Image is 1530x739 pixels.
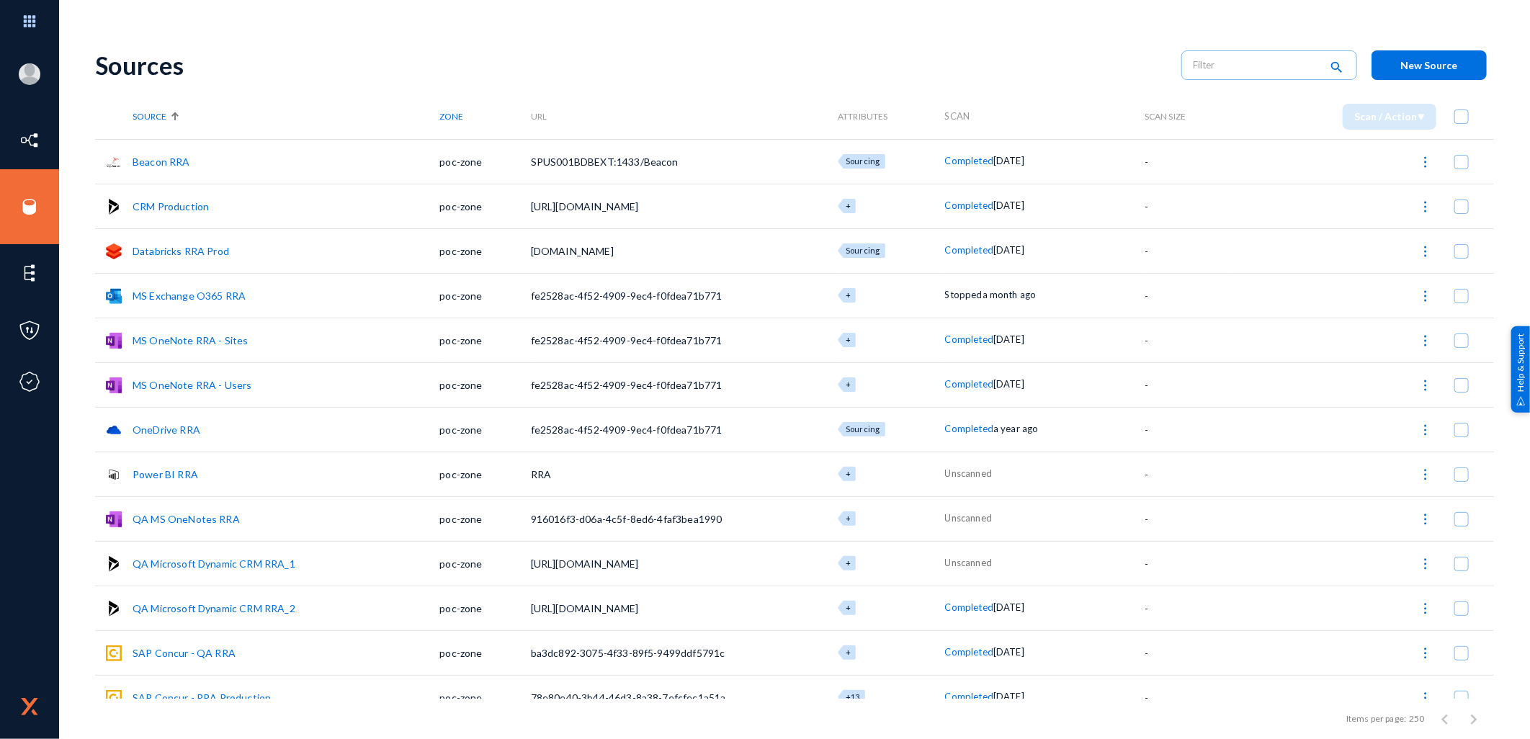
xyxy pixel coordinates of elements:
td: poc-zone [439,228,530,273]
td: poc-zone [439,586,530,630]
div: Items per page: [1346,712,1406,725]
span: + [846,380,851,389]
img: help_support.svg [1516,396,1526,406]
img: icon-more.svg [1418,378,1433,393]
span: + [846,201,851,210]
span: SPUS001BDBEXT:1433/Beacon [531,156,679,168]
td: poc-zone [439,362,530,407]
td: - [1145,630,1233,675]
span: [URL][DOMAIN_NAME] [531,602,639,614]
td: poc-zone [439,184,530,228]
img: icon-more.svg [1418,423,1433,437]
a: Databricks RRA Prod [133,245,229,257]
span: [DATE] [993,200,1024,211]
span: [DATE] [993,155,1024,166]
img: microsoftdynamics365.svg [106,199,122,215]
span: fe2528ac-4f52-4909-9ec4-f0fdea71b771 [531,379,722,391]
a: MS OneNote RRA - Sites [133,334,249,346]
span: fe2528ac-4f52-4909-9ec4-f0fdea71b771 [531,290,722,302]
span: + [846,290,851,300]
a: MS Exchange O365 RRA [133,290,246,302]
img: o365mail.svg [106,288,122,304]
a: QA Microsoft Dynamic CRM RRA_2 [133,602,295,614]
img: onedrive.png [106,422,122,438]
a: CRM Production [133,200,209,212]
td: - [1145,452,1233,496]
span: Completed [945,423,993,434]
span: 78e80e40-3b44-46d3-8a38-7efcfec1a51a [531,691,726,704]
td: - [1145,407,1233,452]
span: Unscanned [945,512,992,524]
img: icon-more.svg [1418,512,1433,527]
span: Sourcing [846,246,880,255]
td: - [1145,675,1233,720]
span: ba3dc892-3075-4f33-89f5-9499ddf5791c [531,647,725,659]
div: Sources [95,50,1167,80]
span: Completed [945,200,993,211]
span: Completed [945,601,993,613]
img: databricksfs.png [106,243,122,259]
img: icon-more.svg [1418,557,1433,571]
span: Zone [439,111,463,122]
img: icon-more.svg [1418,467,1433,482]
img: icon-elements.svg [19,262,40,284]
span: Stopped [945,289,983,300]
img: icon-more.svg [1418,646,1433,660]
td: - [1145,496,1233,541]
span: Completed [945,333,993,345]
span: Completed [945,378,993,390]
a: SAP Concur - QA RRA [133,647,236,659]
td: - [1145,228,1233,273]
div: 250 [1410,712,1425,725]
span: Unscanned [945,467,992,479]
span: Sourcing [846,424,880,434]
button: New Source [1372,50,1487,80]
img: icon-more.svg [1418,155,1433,169]
img: icon-more.svg [1418,333,1433,348]
span: fe2528ac-4f52-4909-9ec4-f0fdea71b771 [531,424,722,436]
img: blank-profile-picture.png [19,63,40,85]
td: poc-zone [439,318,530,362]
img: app launcher [8,6,51,37]
a: Power BI RRA [133,468,198,480]
td: - [1145,541,1233,586]
a: SAP Concur - RRA Production [133,691,271,704]
span: RRA [531,468,551,480]
span: 916016f3-d06a-4c5f-8ed6-4faf3bea1990 [531,513,722,525]
input: Filter [1194,54,1320,76]
span: + [846,648,851,657]
td: poc-zone [439,630,530,675]
span: + [846,603,851,612]
span: + [846,335,851,344]
span: [DATE] [993,244,1024,256]
td: poc-zone [439,452,530,496]
span: Scan [945,110,970,122]
span: + [846,514,851,523]
span: Unscanned [945,557,992,568]
img: icon-more.svg [1418,200,1433,214]
span: [DATE] [993,691,1024,702]
span: URL [531,111,547,122]
td: poc-zone [439,675,530,720]
img: powerbixmla.svg [106,467,122,483]
td: - [1145,586,1233,630]
img: icon-more.svg [1418,601,1433,616]
img: microsoftdynamics365.svg [106,556,122,572]
span: [URL][DOMAIN_NAME] [531,557,639,570]
span: [URL][DOMAIN_NAME] [531,200,639,212]
span: Source [133,111,166,122]
img: onenote.png [106,511,122,527]
td: - [1145,362,1233,407]
img: onenote.png [106,377,122,393]
a: OneDrive RRA [133,424,200,436]
img: icon-more.svg [1418,244,1433,259]
a: Beacon RRA [133,156,190,168]
td: poc-zone [439,273,530,318]
span: [DATE] [993,601,1024,613]
td: - [1145,184,1233,228]
span: Sourcing [846,156,880,166]
span: +13 [846,692,859,702]
span: Completed [945,646,993,658]
img: icon-sources.svg [19,196,40,218]
span: Completed [945,244,993,256]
